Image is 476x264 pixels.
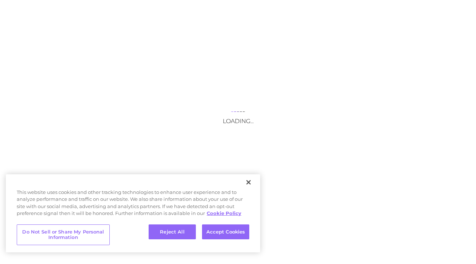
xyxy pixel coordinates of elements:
div: This website uses cookies and other tracking technologies to enhance user experience and to analy... [6,189,260,221]
h3: Loading... [165,118,311,125]
button: Do Not Sell or Share My Personal Information [17,224,110,245]
div: Cookie banner [6,174,260,252]
button: Close [241,174,257,190]
a: More information about your privacy, opens in a new tab [207,210,241,216]
div: Privacy [6,174,260,252]
button: Accept Cookies [202,224,249,240]
button: Reject All [149,224,196,240]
